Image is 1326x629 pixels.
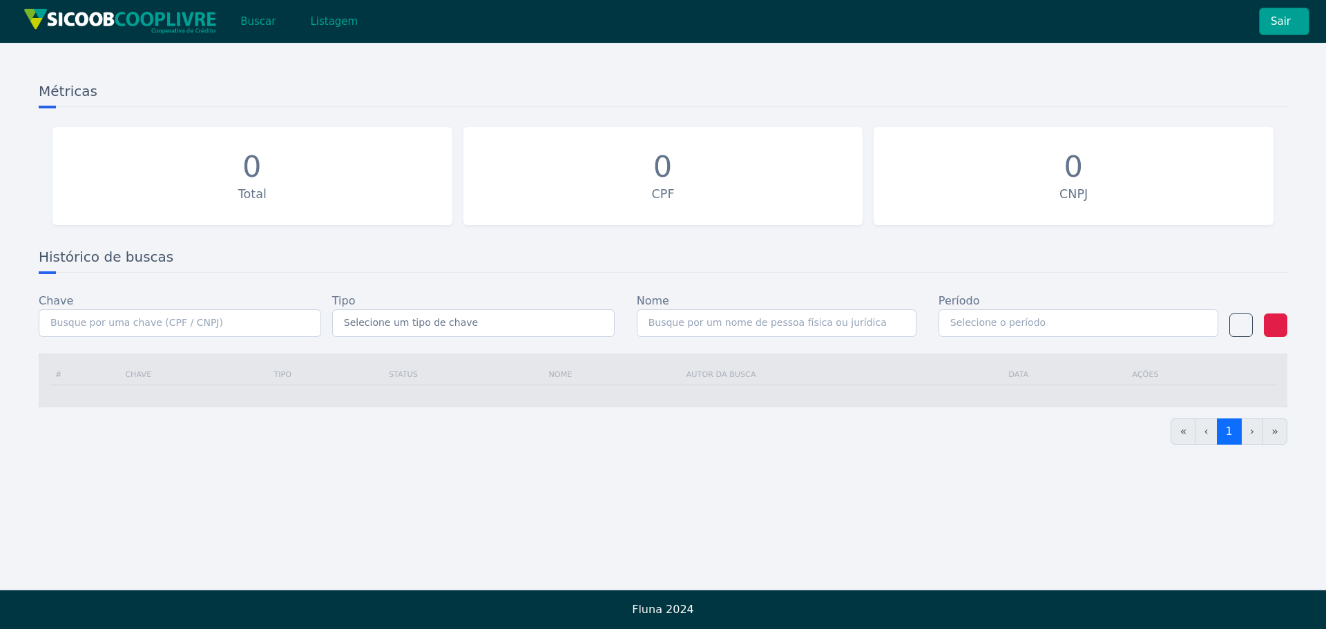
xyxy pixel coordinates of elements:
div: 0 [242,149,262,185]
h3: Histórico de buscas [39,247,1287,273]
h3: Métricas [39,81,1287,107]
img: img/sicoob_cooplivre.png [23,8,217,34]
a: 1 [1217,418,1242,445]
label: Nome [637,293,669,309]
div: 0 [1064,149,1083,185]
button: Listagem [298,8,369,35]
input: Selecione o período [939,309,1218,337]
div: CNPJ [881,185,1267,203]
div: CPF [470,185,856,203]
span: Fluna 2024 [632,603,694,616]
input: Busque por um nome de pessoa física ou jurídica [637,309,916,337]
input: Busque por uma chave (CPF / CNPJ) [39,309,321,337]
button: Buscar [229,8,287,35]
label: Tipo [332,293,356,309]
label: Período [939,293,980,309]
div: 0 [653,149,673,185]
button: Sair [1259,8,1309,35]
label: Chave [39,293,73,309]
div: Total [59,185,445,203]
